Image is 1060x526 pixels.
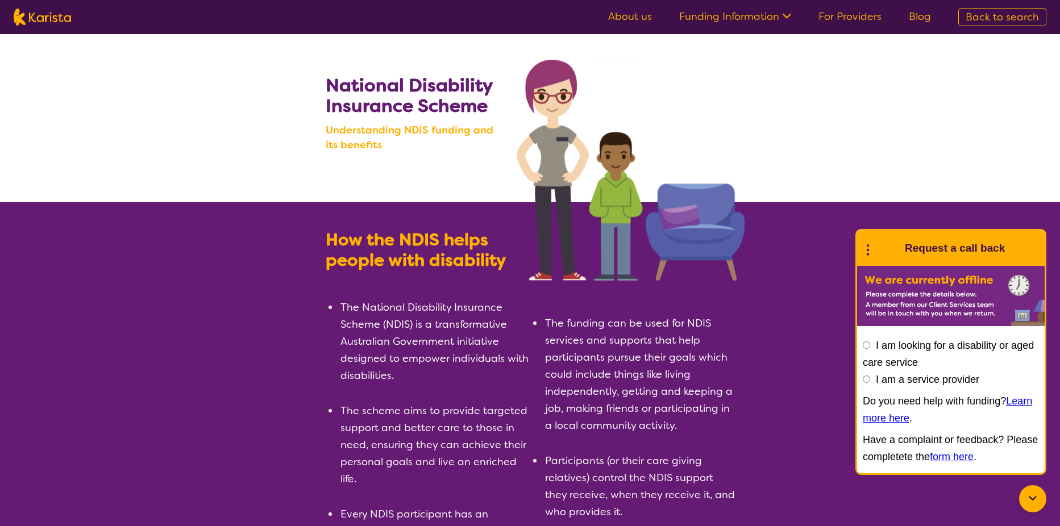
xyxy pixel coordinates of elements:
[875,237,898,260] img: Karista
[14,9,71,26] img: Karista logo
[818,10,882,23] a: For Providers
[517,60,745,281] img: Search NDIS services with Karista
[326,123,507,152] b: Understanding NDIS funding and its benefits
[876,374,979,385] label: I am a service provider
[326,73,492,118] b: National Disability Insurance Scheme
[863,340,1034,368] label: I am looking for a disability or aged care service
[958,8,1046,26] a: Back to search
[608,10,652,23] a: About us
[544,315,735,434] li: The funding can be used for NDIS services and supports that help participants pursue their goals ...
[857,266,1045,326] img: Karista offline chat form to request call back
[905,240,1005,257] h1: Request a call back
[679,10,791,23] a: Funding Information
[930,451,974,462] a: form here
[863,431,1039,465] p: Have a complaint or feedback? Please completete the .
[544,452,735,520] li: Participants (or their care giving relatives) control the NDIS support they receive, when they re...
[339,402,530,487] li: The scheme aims to provide targeted support and better care to those in need, ensuring they can a...
[909,10,931,23] a: Blog
[966,10,1039,24] span: Back to search
[339,299,530,384] li: The National Disability Insurance Scheme (NDIS) is a transformative Australian Government initiat...
[863,393,1039,427] p: Do you need help with funding? .
[326,228,506,272] b: How the NDIS helps people with disability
